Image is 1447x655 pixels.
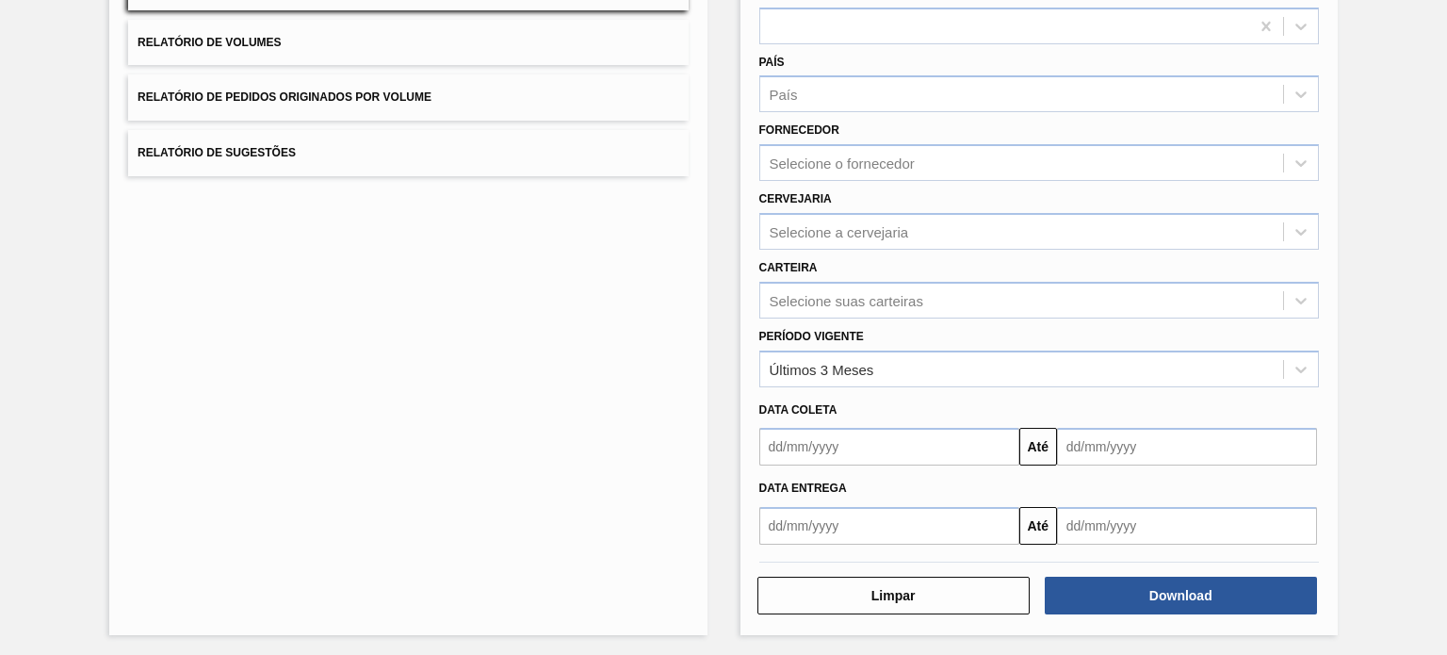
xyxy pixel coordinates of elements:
[770,156,915,172] div: Selecione o fornecedor
[759,261,818,274] label: Carteira
[759,482,847,495] span: Data Entrega
[138,90,431,104] span: Relatório de Pedidos Originados por Volume
[759,330,864,343] label: Período Vigente
[759,428,1019,466] input: dd/mm/yyyy
[1019,428,1057,466] button: Até
[770,292,923,308] div: Selecione suas carteiras
[138,146,296,159] span: Relatório de Sugestões
[1057,428,1317,466] input: dd/mm/yyyy
[757,577,1030,614] button: Limpar
[128,130,688,176] button: Relatório de Sugestões
[770,87,798,103] div: País
[128,74,688,121] button: Relatório de Pedidos Originados por Volume
[770,223,909,239] div: Selecione a cervejaria
[759,507,1019,545] input: dd/mm/yyyy
[770,361,874,377] div: Últimos 3 Meses
[1057,507,1317,545] input: dd/mm/yyyy
[759,192,832,205] label: Cervejaria
[759,403,837,417] span: Data coleta
[759,123,839,137] label: Fornecedor
[1019,507,1057,545] button: Até
[1045,577,1317,614] button: Download
[138,36,281,49] span: Relatório de Volumes
[128,20,688,66] button: Relatório de Volumes
[759,56,785,69] label: País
